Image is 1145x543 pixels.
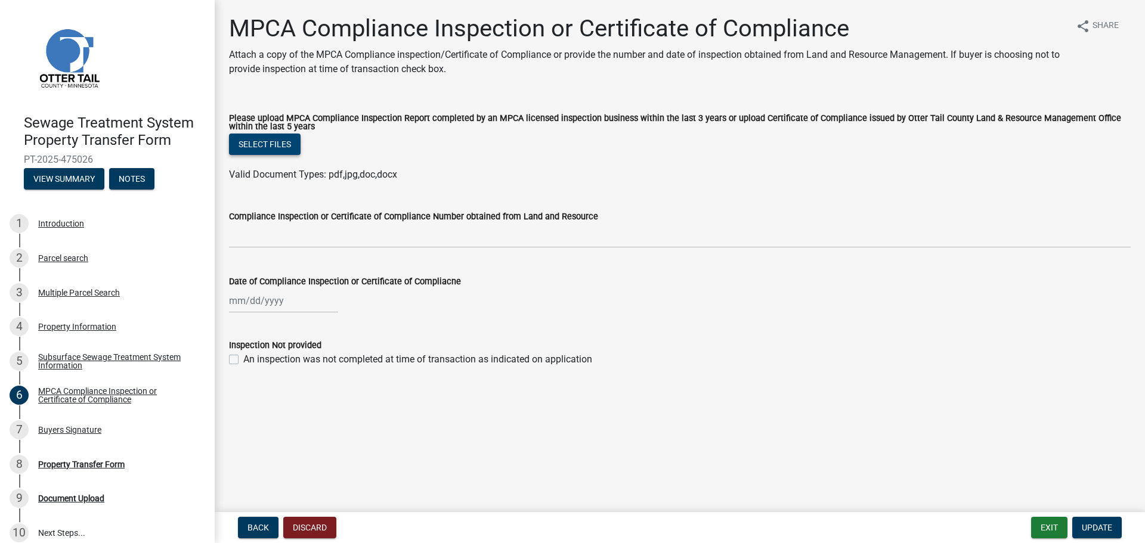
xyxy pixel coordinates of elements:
[24,13,113,102] img: Otter Tail County, Minnesota
[1066,14,1128,38] button: shareShare
[1076,19,1090,33] i: share
[238,517,278,538] button: Back
[38,353,196,370] div: Subsurface Sewage Treatment System Information
[229,134,301,155] button: Select files
[109,175,154,184] wm-modal-confirm: Notes
[38,460,125,468] div: Property Transfer Form
[10,214,29,233] div: 1
[229,278,461,286] label: Date of Compliance Inspection or Certificate of Compliacne
[1082,523,1112,532] span: Update
[10,249,29,268] div: 2
[10,523,29,542] div: 10
[10,489,29,508] div: 9
[38,426,101,434] div: Buyers Signature
[1093,19,1119,33] span: Share
[1031,517,1067,538] button: Exit
[229,14,1066,43] h1: MPCA Compliance Inspection or Certificate of Compliance
[38,219,84,228] div: Introduction
[229,48,1066,76] p: Attach a copy of the MPCA Compliance inspection/Certificate of Compliance or provide the number a...
[10,420,29,439] div: 7
[38,322,116,331] div: Property Information
[10,283,29,302] div: 3
[10,455,29,474] div: 8
[24,154,191,165] span: PT-2025-475026
[38,288,120,297] div: Multiple Parcel Search
[229,213,598,221] label: Compliance Inspection or Certificate of Compliance Number obtained from Land and Resource
[38,494,104,502] div: Document Upload
[229,114,1131,132] label: Please upload MPCA Compliance Inspection Report completed by an MPCA licensed inspection business...
[24,175,104,184] wm-modal-confirm: Summary
[229,169,397,180] span: Valid Document Types: pdf,jpg,doc,docx
[24,114,205,149] h4: Sewage Treatment System Property Transfer Form
[247,523,269,532] span: Back
[243,352,592,367] label: An inspection was not completed at time of transaction as indicated on application
[38,254,88,262] div: Parcel search
[38,387,196,404] div: MPCA Compliance Inspection or Certificate of Compliance
[10,317,29,336] div: 4
[24,168,104,190] button: View Summary
[283,517,336,538] button: Discard
[229,288,338,313] input: mm/dd/yyyy
[10,386,29,405] div: 6
[10,352,29,371] div: 5
[229,342,321,350] label: Inspection Not provided
[1072,517,1122,538] button: Update
[109,168,154,190] button: Notes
